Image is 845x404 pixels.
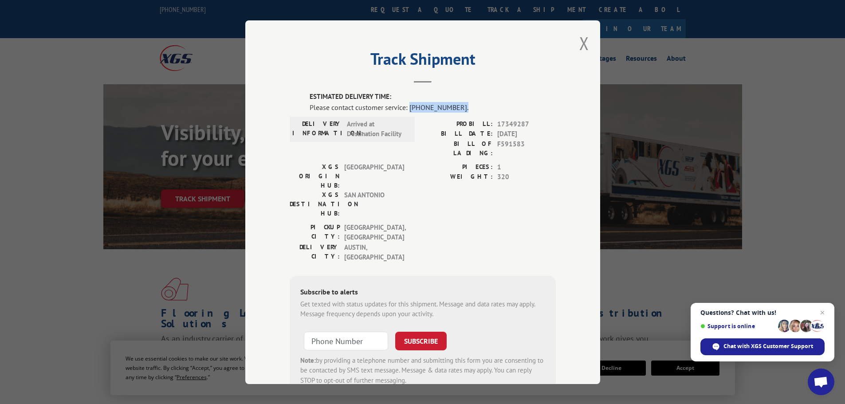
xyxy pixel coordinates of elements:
[700,338,825,355] div: Chat with XGS Customer Support
[700,323,775,329] span: Support is online
[723,342,813,350] span: Chat with XGS Customer Support
[497,119,556,129] span: 17349287
[497,172,556,182] span: 320
[290,190,340,218] label: XGS DESTINATION HUB:
[347,119,407,139] span: Arrived at Destination Facility
[304,331,388,350] input: Phone Number
[290,162,340,190] label: XGS ORIGIN HUB:
[344,242,404,262] span: AUSTIN , [GEOGRAPHIC_DATA]
[700,309,825,316] span: Questions? Chat with us!
[300,355,545,385] div: by providing a telephone number and submitting this form you are consenting to be contacted by SM...
[423,172,493,182] label: WEIGHT:
[395,331,447,350] button: SUBSCRIBE
[423,162,493,172] label: PIECES:
[817,307,828,318] span: Close chat
[423,129,493,139] label: BILL DATE:
[300,299,545,319] div: Get texted with status updates for this shipment. Message and data rates may apply. Message frequ...
[290,222,340,242] label: PICKUP CITY:
[423,139,493,157] label: BILL OF LADING:
[423,119,493,129] label: PROBILL:
[290,242,340,262] label: DELIVERY CITY:
[497,129,556,139] span: [DATE]
[310,92,556,102] label: ESTIMATED DELIVERY TIME:
[290,53,556,70] h2: Track Shipment
[344,190,404,218] span: SAN ANTONIO
[292,119,342,139] label: DELIVERY INFORMATION:
[808,369,834,395] div: Open chat
[300,286,545,299] div: Subscribe to alerts
[310,102,556,112] div: Please contact customer service: [PHONE_NUMBER].
[497,139,556,157] span: F591583
[344,162,404,190] span: [GEOGRAPHIC_DATA]
[579,31,589,55] button: Close modal
[300,356,316,364] strong: Note:
[497,162,556,172] span: 1
[344,222,404,242] span: [GEOGRAPHIC_DATA] , [GEOGRAPHIC_DATA]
